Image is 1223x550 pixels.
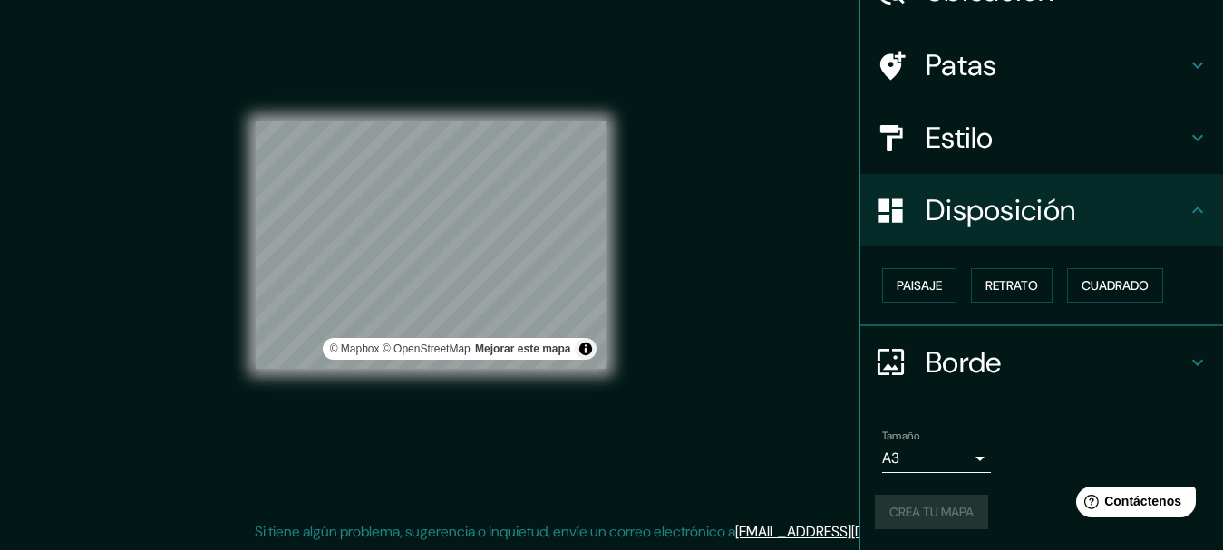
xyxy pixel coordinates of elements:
[383,343,471,355] font: © OpenStreetMap
[1082,277,1149,294] font: Cuadrado
[860,29,1223,101] div: Patas
[475,343,570,355] font: Mejorar este mapa
[985,277,1038,294] font: Retrato
[860,326,1223,399] div: Borde
[735,522,959,541] a: [EMAIL_ADDRESS][DOMAIN_NAME]
[475,343,570,355] a: Map feedback
[882,449,899,468] font: A3
[860,101,1223,174] div: Estilo
[882,444,991,473] div: A3
[971,268,1053,303] button: Retrato
[1062,479,1203,530] iframe: Lanzador de widgets de ayuda
[383,343,471,355] a: Mapa de OpenStreet
[256,121,606,369] canvas: Mapa
[575,338,597,360] button: Activar o desactivar atribución
[897,277,942,294] font: Paisaje
[330,343,380,355] font: © Mapbox
[926,343,1002,381] font: Borde
[882,429,919,443] font: Tamaño
[330,343,380,355] a: Mapbox
[1067,268,1163,303] button: Cuadrado
[882,268,956,303] button: Paisaje
[860,174,1223,246] div: Disposición
[926,191,1075,229] font: Disposición
[926,119,994,157] font: Estilo
[255,522,735,541] font: Si tiene algún problema, sugerencia o inquietud, envíe un correo electrónico a
[926,46,997,84] font: Patas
